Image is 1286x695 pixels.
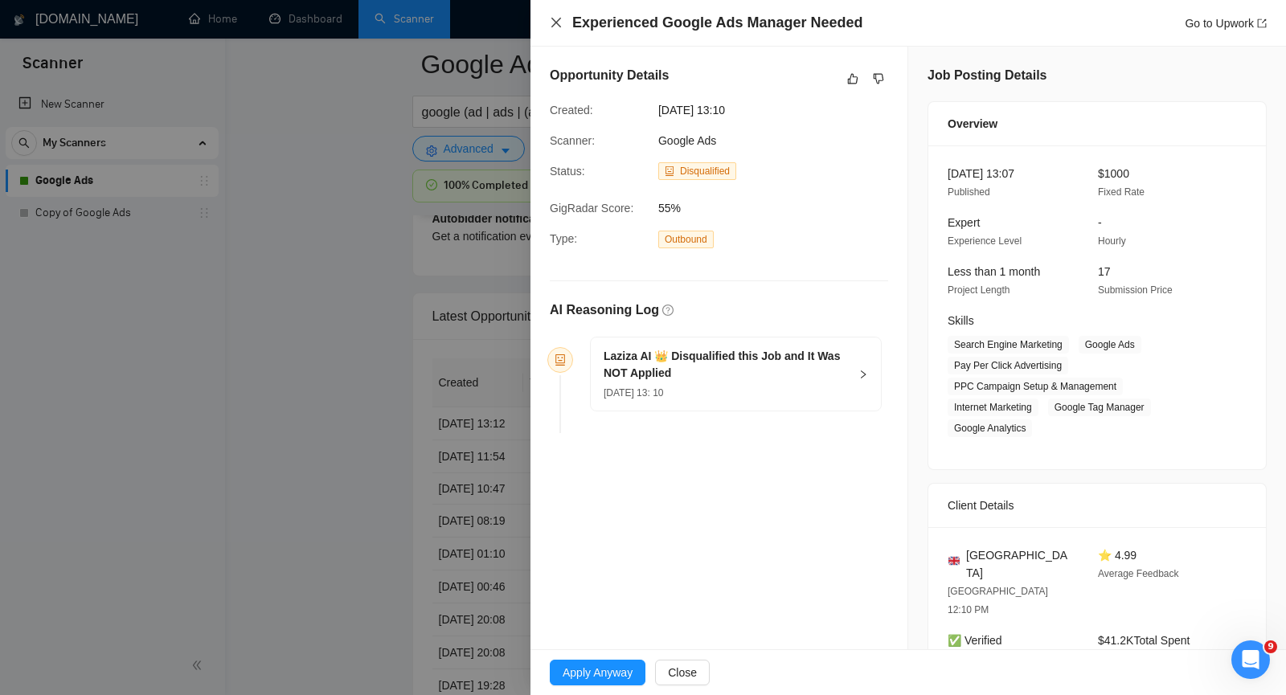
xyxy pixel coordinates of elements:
[1098,216,1102,229] span: -
[948,378,1123,395] span: PPC Campaign Setup & Management
[1098,167,1129,180] span: $1000
[1098,634,1190,647] span: $41.2K Total Spent
[948,586,1048,615] span: [GEOGRAPHIC_DATA] 12:10 PM
[604,387,663,399] span: [DATE] 13: 10
[948,167,1014,180] span: [DATE] 13:07
[1231,640,1270,679] iframe: Intercom live chat
[668,664,697,681] span: Close
[680,166,730,177] span: Disqualified
[658,134,716,147] span: Google Ads
[948,336,1069,354] span: Search Engine Marketing
[550,66,669,85] h5: Opportunity Details
[658,231,714,248] span: Outbound
[662,305,674,316] span: question-circle
[1098,549,1137,562] span: ⭐ 4.99
[1098,235,1126,247] span: Hourly
[1264,640,1277,653] span: 9
[858,370,868,379] span: right
[948,284,1010,296] span: Project Length
[1185,17,1267,30] a: Go to Upworkexport
[948,634,1002,647] span: ✅ Verified
[550,134,595,147] span: Scanner:
[948,399,1038,416] span: Internet Marketing
[948,235,1022,247] span: Experience Level
[847,72,858,85] span: like
[1098,265,1111,278] span: 17
[948,419,1032,437] span: Google Analytics
[869,69,888,88] button: dislike
[665,166,674,176] span: robot
[1048,399,1151,416] span: Google Tag Manager
[1079,336,1141,354] span: Google Ads
[966,546,1072,582] span: [GEOGRAPHIC_DATA]
[948,314,974,327] span: Skills
[948,115,997,133] span: Overview
[1098,186,1145,198] span: Fixed Rate
[1098,568,1179,579] span: Average Feedback
[604,348,849,382] h5: Laziza AI 👑 Disqualified this Job and It Was NOT Applied
[658,199,899,217] span: 55%
[843,69,862,88] button: like
[948,555,960,566] img: 🇬🇧
[572,13,862,33] h4: Experienced Google Ads Manager Needed
[948,216,980,229] span: Expert
[948,186,990,198] span: Published
[563,664,633,681] span: Apply Anyway
[550,16,563,30] button: Close
[658,101,899,119] span: [DATE] 13:10
[550,660,645,685] button: Apply Anyway
[550,16,563,29] span: close
[948,265,1040,278] span: Less than 1 month
[550,104,593,117] span: Created:
[1098,284,1173,296] span: Submission Price
[550,165,585,178] span: Status:
[555,354,566,366] span: robot
[1257,18,1267,28] span: export
[550,300,659,320] h5: AI Reasoning Log
[873,72,884,85] span: dislike
[948,357,1068,374] span: Pay Per Click Advertising
[655,660,710,685] button: Close
[928,66,1046,85] h5: Job Posting Details
[550,202,633,215] span: GigRadar Score:
[550,232,577,245] span: Type:
[948,484,1247,527] div: Client Details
